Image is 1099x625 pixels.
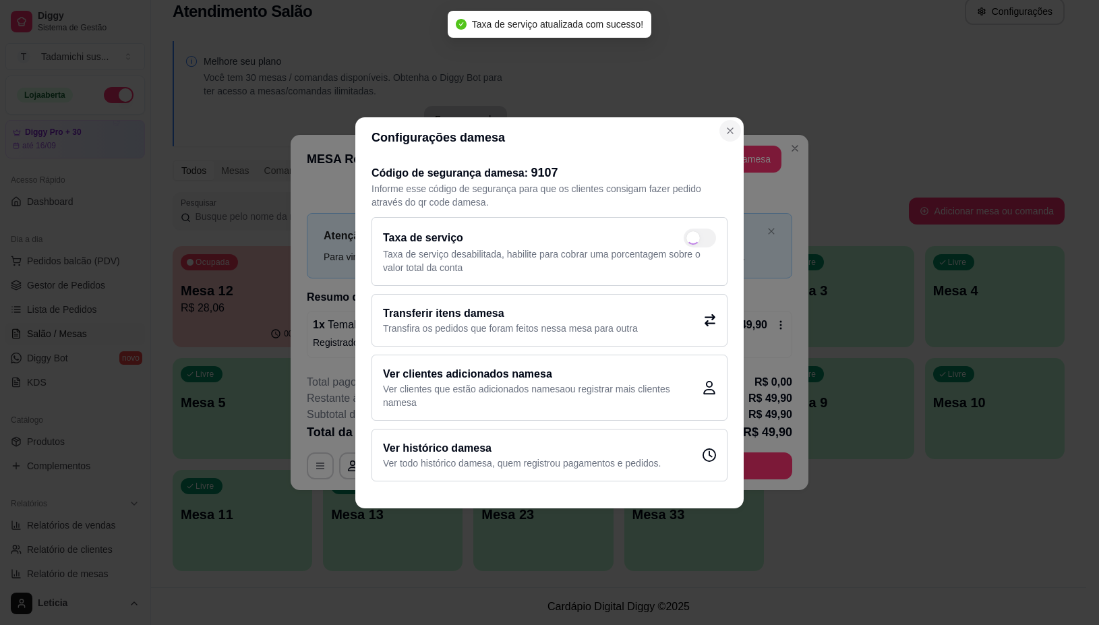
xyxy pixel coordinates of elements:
[355,117,744,158] header: Configurações da mesa
[383,322,638,335] p: Transfira os pedidos que foram feitos nessa mesa para outra
[383,247,716,274] p: Taxa de serviço desabilitada, habilite para cobrar uma porcentagem sobre o valor total da conta
[383,230,463,246] h2: Taxa de serviço
[383,382,703,409] p: Ver clientes que estão adicionados na mesa ou registrar mais clientes na mesa
[383,456,661,470] p: Ver todo histórico da mesa , quem registrou pagamentos e pedidos.
[372,182,727,209] p: Informe esse código de segurança para que os clientes consigam fazer pedido através do qr code da...
[372,163,727,182] h2: Código de segurança da mesa :
[531,166,558,179] span: 9107
[456,19,467,30] span: check-circle
[719,120,741,142] button: Close
[383,305,638,322] h2: Transferir itens da mesa
[472,19,643,30] span: Taxa de serviço atualizada com sucesso!
[383,366,703,382] h2: Ver clientes adicionados na mesa
[383,440,661,456] h2: Ver histórico da mesa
